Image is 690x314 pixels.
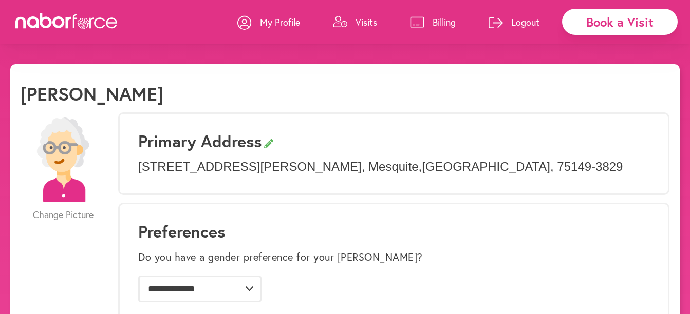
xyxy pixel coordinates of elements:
[138,160,649,174] p: [STREET_ADDRESS][PERSON_NAME] , Mesquite , [GEOGRAPHIC_DATA] , 75149-3829
[138,222,649,241] h1: Preferences
[489,7,539,37] a: Logout
[138,131,649,151] h3: Primary Address
[511,16,539,28] p: Logout
[237,7,300,37] a: My Profile
[356,16,377,28] p: Visits
[562,9,678,35] div: Book a Visit
[138,251,423,263] label: Do you have a gender preference for your [PERSON_NAME]?
[33,209,94,221] span: Change Picture
[410,7,456,37] a: Billing
[333,7,377,37] a: Visits
[21,117,105,202] img: efc20bcf08b0dac87679abea64c1faab.png
[433,16,456,28] p: Billing
[21,83,163,105] h1: [PERSON_NAME]
[260,16,300,28] p: My Profile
